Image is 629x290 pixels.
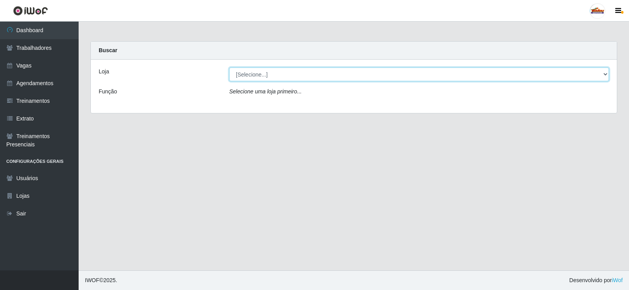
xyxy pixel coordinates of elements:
[229,88,302,95] i: Selecione uma loja primeiro...
[85,277,99,283] span: IWOF
[569,276,623,285] span: Desenvolvido por
[612,277,623,283] a: iWof
[13,6,48,16] img: CoreUI Logo
[85,276,117,285] span: © 2025 .
[99,67,109,76] label: Loja
[99,88,117,96] label: Função
[99,47,117,53] strong: Buscar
